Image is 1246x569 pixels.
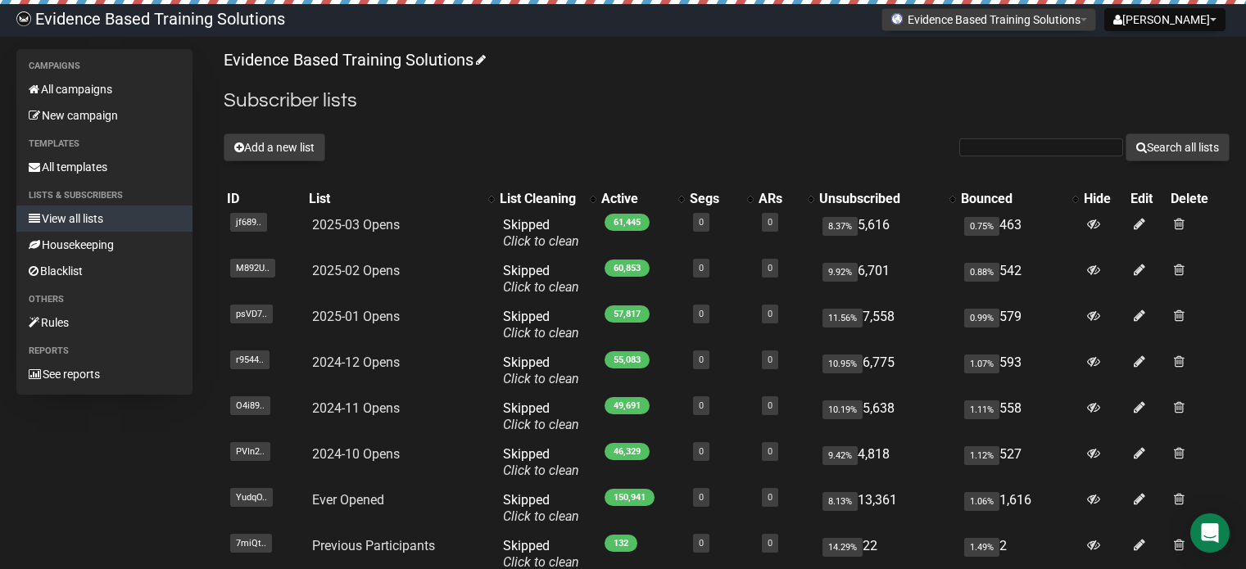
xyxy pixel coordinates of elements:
[306,187,496,210] th: List: No sort applied, activate to apply an ascending sort
[768,538,773,549] a: 0
[312,400,400,416] a: 2024-11 Opens
[224,133,325,161] button: Add a new list
[699,400,704,411] a: 0
[601,191,670,207] div: Active
[503,263,579,295] span: Skipped
[503,233,579,249] a: Click to clean
[16,102,193,129] a: New campaign
[768,263,773,273] a: 0
[964,217,999,236] span: 0.75%
[503,371,579,386] a: Click to clean
[598,187,686,210] th: Active: No sort applied, activate to apply an ascending sort
[1081,187,1128,210] th: Hide: No sort applied, sorting is disabled
[1167,187,1230,210] th: Delete: No sort applied, sorting is disabled
[224,187,306,210] th: ID: No sort applied, sorting is disabled
[958,440,1081,485] td: 527
[224,50,483,70] a: Evidence Based Training Solutions
[961,191,1064,207] div: Bounced
[816,394,958,440] td: 5,638
[768,217,773,228] a: 0
[822,263,858,282] span: 9.92%
[503,463,579,478] a: Click to clean
[881,8,1096,31] button: Evidence Based Training Solutions
[686,187,755,210] th: Segs: No sort applied, activate to apply an ascending sort
[312,354,400,370] a: 2024-12 Opens
[958,210,1081,256] td: 463
[503,400,579,432] span: Skipped
[1127,187,1167,210] th: Edit: No sort applied, sorting is disabled
[1104,8,1226,31] button: [PERSON_NAME]
[768,492,773,503] a: 0
[964,400,999,419] span: 1.11%
[958,485,1081,531] td: 1,616
[503,446,579,478] span: Skipped
[964,354,999,373] span: 1.07%
[16,361,193,387] a: See reports
[822,492,858,511] span: 8.13%
[16,56,193,76] li: Campaigns
[503,279,579,295] a: Click to clean
[958,256,1081,302] td: 542
[503,417,579,432] a: Click to clean
[605,260,650,277] span: 60,853
[227,191,302,207] div: ID
[605,397,650,414] span: 49,691
[958,187,1081,210] th: Bounced: No sort applied, activate to apply an ascending sort
[503,354,579,386] span: Skipped
[690,191,739,207] div: Segs
[224,86,1230,115] h2: Subscriber lists
[768,446,773,457] a: 0
[16,232,193,258] a: Housekeeping
[816,302,958,348] td: 7,558
[699,263,704,273] a: 0
[964,492,999,511] span: 1.06%
[605,535,637,552] span: 132
[816,485,958,531] td: 13,361
[699,538,704,549] a: 0
[1130,191,1164,207] div: Edit
[309,191,480,207] div: List
[1126,133,1230,161] button: Search all lists
[605,214,650,231] span: 61,445
[503,217,579,249] span: Skipped
[16,341,193,361] li: Reports
[230,396,270,415] span: O4i89..
[1190,513,1230,553] div: Open Intercom Messenger
[312,263,400,278] a: 2025-02 Opens
[230,534,272,553] span: 7miQt..
[312,446,400,462] a: 2024-10 Opens
[230,442,270,461] span: PVIn2..
[1084,191,1125,207] div: Hide
[958,348,1081,394] td: 593
[605,351,650,368] span: 55,083
[755,187,816,210] th: ARs: No sort applied, activate to apply an ascending sort
[503,508,579,524] a: Click to clean
[699,492,704,503] a: 0
[822,354,863,373] span: 10.95%
[699,309,704,319] a: 0
[230,488,273,507] span: YudqO..
[964,538,999,557] span: 1.49%
[699,354,704,365] a: 0
[768,354,773,365] a: 0
[605,443,650,460] span: 46,329
[16,258,193,284] a: Blacklist
[822,446,858,465] span: 9.42%
[699,446,704,457] a: 0
[503,309,579,341] span: Skipped
[503,325,579,341] a: Click to clean
[16,134,193,154] li: Templates
[16,205,193,232] a: View all lists
[822,309,863,327] span: 11.56%
[816,348,958,394] td: 6,775
[605,305,650,323] span: 57,817
[964,446,999,465] span: 1.12%
[312,538,435,553] a: Previous Participants
[768,309,773,319] a: 0
[230,213,267,232] span: jf689..
[816,256,958,302] td: 6,701
[605,489,655,506] span: 150,941
[819,191,941,207] div: Unsubscribed
[890,12,904,25] img: favicons
[759,191,800,207] div: ARs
